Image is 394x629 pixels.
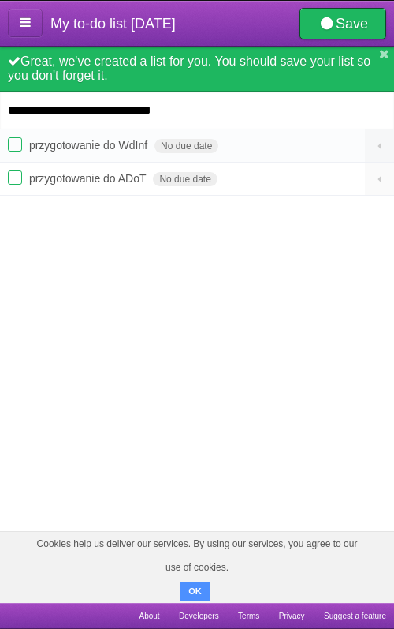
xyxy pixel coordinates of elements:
label: Done [8,170,22,185]
a: Developers [179,603,219,629]
a: About [139,603,159,629]
a: Save [299,8,386,39]
span: No due date [154,139,218,153]
a: Terms [238,603,259,629]
a: Suggest a feature [324,603,386,629]
span: My to-do list [DATE] [50,16,176,32]
label: Done [8,137,22,152]
a: Privacy [279,603,305,629]
span: Cookies help us deliver our services. By using our services, you agree to our use of cookies. [16,532,378,579]
button: OK [180,582,210,601]
span: No due date [153,172,217,186]
span: przygotowanie do ADoT [29,172,151,185]
span: przygotowanie do WdInf [29,139,151,152]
